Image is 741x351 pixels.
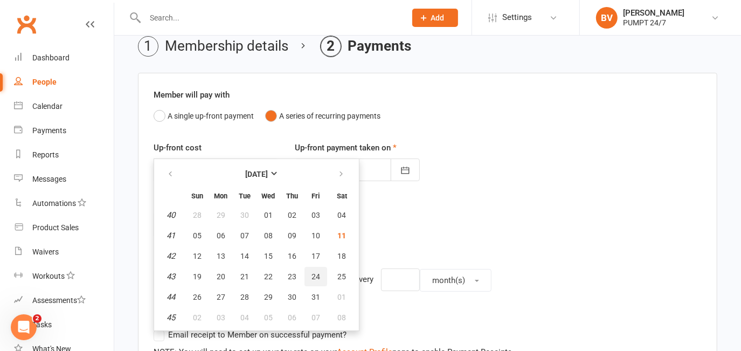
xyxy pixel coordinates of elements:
[233,267,256,286] button: 21
[193,211,202,219] span: 28
[210,308,232,327] button: 03
[32,175,66,183] div: Messages
[295,141,397,154] label: Up-front payment taken on
[312,192,320,200] small: Friday
[14,216,114,240] a: Product Sales
[262,192,275,200] small: Wednesday
[420,269,491,292] button: month(s)
[32,199,76,208] div: Automations
[240,313,249,322] span: 04
[239,192,251,200] small: Tuesday
[167,272,176,281] em: 43
[432,276,465,285] span: month(s)
[321,36,411,57] li: Payments
[167,231,176,240] em: 41
[240,211,249,219] span: 30
[257,205,280,225] button: 01
[328,205,356,225] button: 04
[32,53,70,62] div: Dashboard
[328,246,356,266] button: 18
[210,246,232,266] button: 13
[257,267,280,286] button: 22
[154,328,347,341] label: Email receipt to Member on successful payment?
[304,226,327,245] button: 10
[210,205,232,225] button: 29
[217,211,225,219] span: 29
[32,102,63,111] div: Calendar
[288,252,296,260] span: 16
[210,267,232,286] button: 20
[13,11,40,38] a: Clubworx
[264,272,273,281] span: 22
[623,18,684,27] div: PUMPT 24/7
[288,211,296,219] span: 02
[14,46,114,70] a: Dashboard
[14,94,114,119] a: Calendar
[32,223,79,232] div: Product Sales
[191,192,203,200] small: Sunday
[304,308,327,327] button: 07
[286,192,298,200] small: Thursday
[596,7,618,29] div: BV
[233,246,256,266] button: 14
[14,167,114,191] a: Messages
[233,287,256,307] button: 28
[257,226,280,245] button: 08
[167,251,176,261] em: 42
[32,247,59,256] div: Waivers
[281,226,303,245] button: 09
[14,240,114,264] a: Waivers
[328,267,356,286] button: 25
[193,272,202,281] span: 19
[217,293,225,301] span: 27
[338,272,347,281] span: 25
[311,231,320,240] span: 10
[193,231,202,240] span: 05
[264,293,273,301] span: 29
[186,267,209,286] button: 19
[288,272,296,281] span: 23
[186,246,209,266] button: 12
[32,126,66,135] div: Payments
[14,288,114,313] a: Assessments
[240,231,249,240] span: 07
[32,150,59,159] div: Reports
[14,143,114,167] a: Reports
[14,313,114,337] a: Tasks
[233,226,256,245] button: 07
[281,205,303,225] button: 02
[337,192,347,200] small: Saturday
[338,231,347,240] span: 11
[186,205,209,225] button: 28
[265,106,380,126] button: A series of recurring payments
[240,293,249,301] span: 28
[304,246,327,266] button: 17
[214,192,228,200] small: Monday
[264,252,273,260] span: 15
[311,252,320,260] span: 17
[167,313,176,322] em: 45
[142,10,398,25] input: Search...
[257,287,280,307] button: 29
[281,267,303,286] button: 23
[193,252,202,260] span: 12
[32,320,52,329] div: Tasks
[338,211,347,219] span: 04
[311,313,320,322] span: 07
[338,293,347,301] span: 01
[288,231,296,240] span: 09
[138,36,288,57] li: Membership details
[233,308,256,327] button: 04
[281,246,303,266] button: 16
[32,78,57,86] div: People
[304,287,327,307] button: 31
[186,287,209,307] button: 26
[167,292,176,302] em: 44
[14,119,114,143] a: Payments
[193,313,202,322] span: 02
[502,5,532,30] span: Settings
[14,191,114,216] a: Automations
[186,308,209,327] button: 02
[338,313,347,322] span: 08
[311,211,320,219] span: 03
